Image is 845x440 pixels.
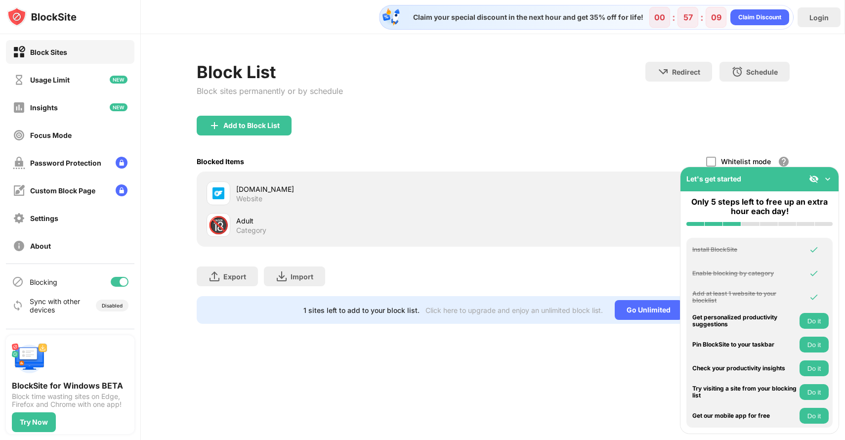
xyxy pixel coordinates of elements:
div: 00 [654,12,665,22]
button: Do it [800,384,829,400]
div: Settings [30,214,58,222]
div: Claim Discount [738,12,781,22]
div: Go Unlimited [615,300,682,320]
div: Insights [30,103,58,112]
div: 57 [683,12,693,22]
img: blocking-icon.svg [12,276,24,288]
div: Whitelist mode [721,157,771,166]
img: time-usage-off.svg [13,74,25,86]
div: Export [223,272,246,281]
div: Block Sites [30,48,67,56]
div: Blocking [30,278,57,286]
img: specialOfferDiscount.svg [381,7,401,27]
div: : [698,9,706,25]
div: Custom Block Page [30,186,95,195]
div: BlockSite for Windows BETA [12,381,128,391]
div: Disabled [102,303,123,308]
div: Pin BlockSite to your taskbar [692,341,797,348]
div: Get our mobile app for free [692,412,797,419]
img: password-protection-off.svg [13,157,25,169]
img: omni-check.svg [809,268,819,278]
img: sync-icon.svg [12,300,24,311]
div: Enable blocking by category [692,270,797,277]
div: Sync with other devices [30,297,81,314]
img: about-off.svg [13,240,25,252]
div: : [670,9,677,25]
img: settings-off.svg [13,212,25,224]
div: Let's get started [686,175,741,183]
div: Get personalized productivity suggestions [692,314,797,328]
img: push-desktop.svg [12,341,47,377]
div: Claim your special discount in the next hour and get 35% off for life! [407,13,643,22]
img: new-icon.svg [110,103,127,111]
img: insights-off.svg [13,101,25,114]
div: 1 sites left to add to your block list. [303,306,420,314]
div: 09 [711,12,721,22]
div: Block List [197,62,343,82]
img: omni-setup-toggle.svg [823,174,833,184]
div: Add at least 1 website to your blocklist [692,290,797,305]
img: lock-menu.svg [116,184,127,196]
div: Login [809,13,829,22]
div: 🔞 [208,215,229,235]
div: Add to Block List [223,122,280,130]
img: eye-not-visible.svg [809,174,819,184]
div: Adult [236,216,493,226]
button: Do it [800,408,829,424]
div: Schedule [746,68,778,76]
div: Focus Mode [30,131,72,139]
img: focus-off.svg [13,129,25,141]
div: Website [236,194,262,203]
div: Import [291,272,313,281]
img: omni-check.svg [809,292,819,302]
div: Password Protection [30,159,101,167]
button: Do it [800,360,829,376]
img: favicons [212,187,224,199]
div: Block sites permanently or by schedule [197,86,343,96]
div: Install BlockSite [692,246,797,253]
img: lock-menu.svg [116,157,127,169]
div: [DOMAIN_NAME] [236,184,493,194]
div: Check your productivity insights [692,365,797,372]
img: omni-check.svg [809,245,819,255]
img: logo-blocksite.svg [7,7,77,27]
img: block-on.svg [13,46,25,58]
div: Block time wasting sites on Edge, Firefox and Chrome with one app! [12,393,128,408]
div: Try Now [20,418,48,426]
div: Category [236,226,266,235]
img: new-icon.svg [110,76,127,84]
div: Blocked Items [197,157,244,166]
div: Usage Limit [30,76,70,84]
div: Click here to upgrade and enjoy an unlimited block list. [425,306,603,314]
button: Do it [800,337,829,352]
div: Try visiting a site from your blocking list [692,385,797,399]
img: customize-block-page-off.svg [13,184,25,197]
div: Redirect [672,68,700,76]
div: Only 5 steps left to free up an extra hour each day! [686,197,833,216]
button: Do it [800,313,829,329]
div: About [30,242,51,250]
